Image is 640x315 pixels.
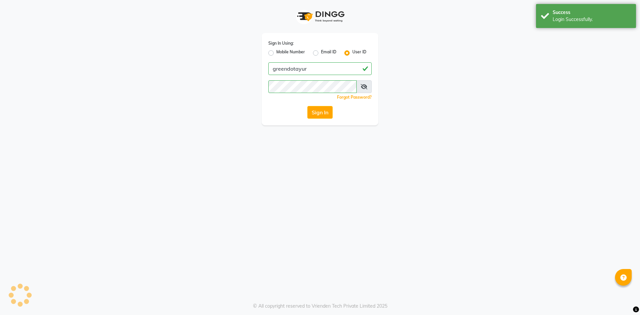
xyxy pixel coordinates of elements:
img: logo1.svg [293,7,347,26]
label: Mobile Number [276,49,305,57]
input: Username [268,80,357,93]
div: Login Successfully. [553,16,631,23]
input: Username [268,62,372,75]
label: Email ID [321,49,336,57]
a: Forgot Password? [337,95,372,100]
label: User ID [352,49,366,57]
button: Sign In [307,106,333,119]
label: Sign In Using: [268,40,294,46]
div: Success [553,9,631,16]
iframe: chat widget [612,288,633,308]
